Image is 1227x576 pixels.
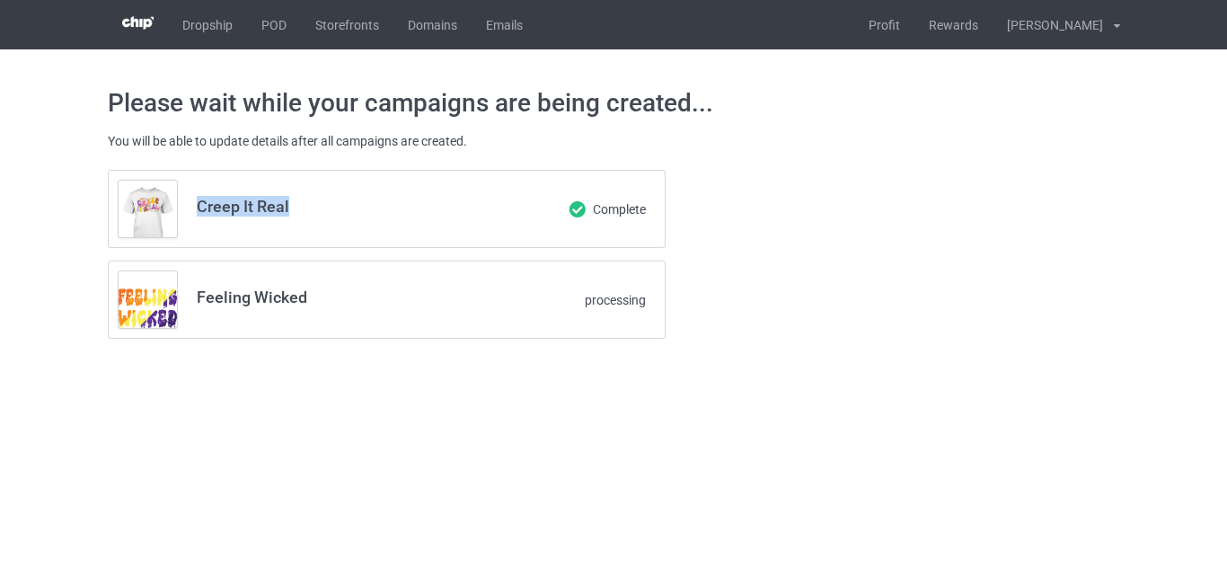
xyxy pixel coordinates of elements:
[108,87,1120,120] h1: Please wait while your campaigns are being created...
[993,3,1103,48] div: [PERSON_NAME]
[501,200,647,218] div: Complete
[569,200,586,218] img: UzU9wN3wAAAABJRU5ErkJggg==
[501,291,647,309] div: processing
[197,287,481,307] h3: Feeling Wicked
[122,16,154,30] img: 3d383065fc803cdd16c62507c020ddf8.png
[197,196,481,217] h3: Creep It Real
[108,132,1120,151] p: You will be able to update details after all campaigns are created.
